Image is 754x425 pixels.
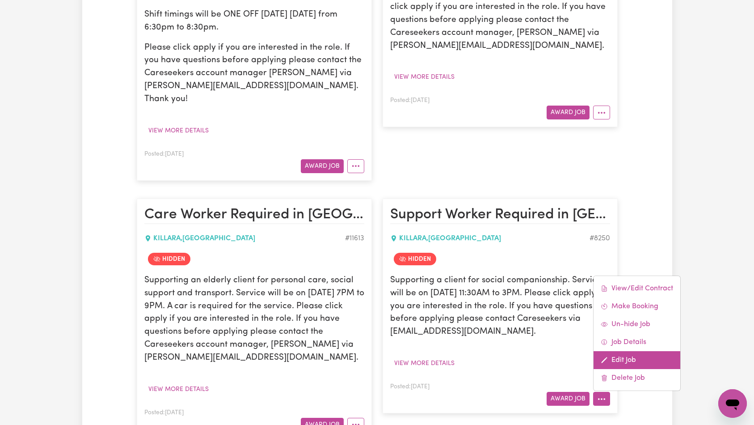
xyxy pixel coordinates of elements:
[390,233,590,244] div: KILLARA , [GEOGRAPHIC_DATA]
[144,382,213,396] button: View more details
[144,274,364,365] p: Supporting an elderly client for personal care, social support and transport. Service will be on ...
[144,8,364,34] p: Shift timings will be ONE OFF [DATE] [DATE] from 6:30pm to 8:30pm.
[547,106,590,119] button: Award Job
[594,333,680,351] a: Job Details
[144,233,345,244] div: KILLARA , [GEOGRAPHIC_DATA]
[347,159,364,173] button: More options
[394,253,436,265] span: Job is hidden
[594,297,680,315] a: Make Booking
[144,410,184,416] span: Posted: [DATE]
[594,369,680,387] a: Delete Job
[590,233,610,244] div: Job ID #8250
[144,206,364,224] h2: Care Worker Required in Killara, NSW
[593,276,681,391] div: More options
[148,253,190,265] span: Job is hidden
[144,124,213,138] button: View more details
[390,206,610,224] h2: Support Worker Required in Killara, NSW
[594,280,680,297] a: View/Edit Contract
[547,392,590,406] button: Award Job
[593,106,610,119] button: More options
[593,392,610,406] button: More options
[390,357,459,370] button: View more details
[345,233,364,244] div: Job ID #11613
[718,389,747,418] iframe: Button to launch messaging window
[390,384,430,390] span: Posted: [DATE]
[390,98,430,103] span: Posted: [DATE]
[390,274,610,339] p: Supporting a client for social companionship. Service will be on [DATE] 11:30AM to 3PM. Please cl...
[594,351,680,369] a: Edit Job
[144,151,184,157] span: Posted: [DATE]
[390,70,459,84] button: View more details
[301,159,344,173] button: Award Job
[594,315,680,333] a: Un-hide Job
[144,42,364,106] p: Please click apply if you are interested in the role. If you have questions before applying pleas...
